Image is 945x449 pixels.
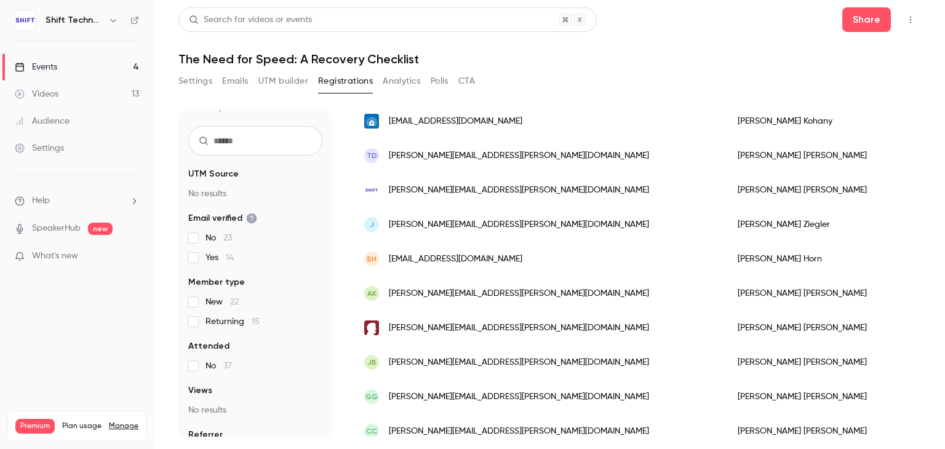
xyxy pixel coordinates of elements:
[367,253,377,264] span: SH
[205,316,260,328] span: Returning
[367,288,377,299] span: AK
[205,296,239,308] span: New
[389,149,649,162] span: [PERSON_NAME][EMAIL_ADDRESS][PERSON_NAME][DOMAIN_NAME]
[188,429,223,441] span: Referrer
[366,426,377,437] span: CC
[389,425,649,438] span: [PERSON_NAME][EMAIL_ADDRESS][PERSON_NAME][DOMAIN_NAME]
[367,357,377,368] span: JB
[389,253,522,266] span: [EMAIL_ADDRESS][DOMAIN_NAME]
[188,340,229,352] span: Attended
[223,362,232,370] span: 37
[62,421,102,431] span: Plan usage
[15,10,35,30] img: Shift Technology
[252,317,260,326] span: 15
[205,252,234,264] span: Yes
[389,218,649,231] span: [PERSON_NAME][EMAIL_ADDRESS][PERSON_NAME][DOMAIN_NAME]
[364,183,379,197] img: shift-technology.com
[46,14,103,26] h6: Shift Technology
[318,71,373,91] button: Registrations
[15,194,139,207] li: help-dropdown-opener
[188,276,245,288] span: Member type
[226,253,234,262] span: 14
[188,384,212,397] span: Views
[178,52,920,66] h1: The Need for Speed: A Recovery Checklist
[842,7,891,32] button: Share
[365,391,378,402] span: GG
[15,419,55,434] span: Premium
[32,194,50,207] span: Help
[32,222,81,235] a: SpeakerHub
[389,322,649,335] span: [PERSON_NAME][EMAIL_ADDRESS][PERSON_NAME][DOMAIN_NAME]
[383,71,421,91] button: Analytics
[205,232,232,244] span: No
[364,320,379,335] img: lfg.com
[389,115,522,128] span: [EMAIL_ADDRESS][DOMAIN_NAME]
[230,298,239,306] span: 22
[109,421,138,431] a: Manage
[188,168,239,180] span: UTM Source
[178,71,212,91] button: Settings
[188,404,322,416] p: No results
[32,250,78,263] span: What's new
[15,61,57,73] div: Events
[15,88,58,100] div: Videos
[15,115,70,127] div: Audience
[431,71,449,91] button: Polls
[88,223,113,235] span: new
[205,360,232,372] span: No
[258,71,308,91] button: UTM builder
[367,150,377,161] span: TD
[222,71,248,91] button: Emails
[370,219,374,230] span: J
[223,234,232,242] span: 23
[188,188,322,200] p: No results
[389,391,649,403] span: [PERSON_NAME][EMAIL_ADDRESS][PERSON_NAME][DOMAIN_NAME]
[364,114,379,129] img: securityfirstflorida.com
[389,356,649,369] span: [PERSON_NAME][EMAIL_ADDRESS][PERSON_NAME][DOMAIN_NAME]
[189,14,312,26] div: Search for videos or events
[458,71,475,91] button: CTA
[15,142,64,154] div: Settings
[188,212,257,224] span: Email verified
[124,251,139,262] iframe: Noticeable Trigger
[389,184,649,197] span: [PERSON_NAME][EMAIL_ADDRESS][PERSON_NAME][DOMAIN_NAME]
[389,287,649,300] span: [PERSON_NAME][EMAIL_ADDRESS][PERSON_NAME][DOMAIN_NAME]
